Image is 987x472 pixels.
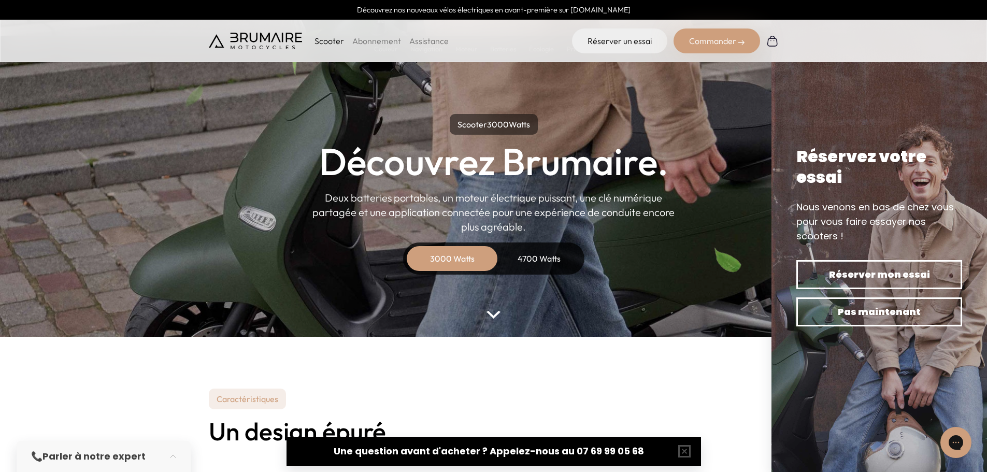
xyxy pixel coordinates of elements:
h2: Un design épuré. [209,418,779,445]
a: Réserver un essai [572,28,667,53]
div: Commander [674,28,760,53]
span: 3000 [487,119,509,130]
p: Scooter [314,35,344,47]
img: arrow-bottom.png [487,311,500,319]
p: Scooter Watts [450,114,538,135]
img: Panier [766,35,779,47]
div: 3000 Watts [411,246,494,271]
img: Brumaire Motocycles [209,33,302,49]
div: 4700 Watts [498,246,581,271]
img: right-arrow-2.png [738,39,745,46]
iframe: Gorgias live chat messenger [935,423,977,462]
p: Deux batteries portables, un moteur électrique puissant, une clé numérique partagée et une applic... [312,191,675,234]
a: Assistance [409,36,449,46]
a: Abonnement [352,36,401,46]
h1: Découvrez Brumaire. [319,143,668,180]
p: Caractéristiques [209,389,286,409]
